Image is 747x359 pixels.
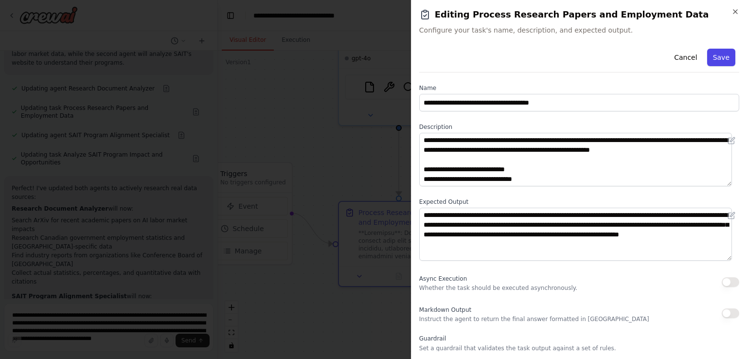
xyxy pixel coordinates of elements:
p: Instruct the agent to return the final answer formatted in [GEOGRAPHIC_DATA] [419,315,649,323]
label: Name [419,84,739,92]
p: Whether the task should be executed asynchronously. [419,284,577,292]
button: Open in editor [726,210,737,221]
span: Configure your task's name, description, and expected output. [419,25,739,35]
span: Async Execution [419,275,467,282]
h2: Editing Process Research Papers and Employment Data [419,8,739,21]
label: Description [419,123,739,131]
span: Markdown Output [419,306,471,313]
label: Guardrail [419,335,739,342]
button: Cancel [668,49,703,66]
button: Save [707,49,735,66]
button: Open in editor [726,135,737,146]
p: Set a guardrail that validates the task output against a set of rules. [419,344,739,352]
label: Expected Output [419,198,739,206]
